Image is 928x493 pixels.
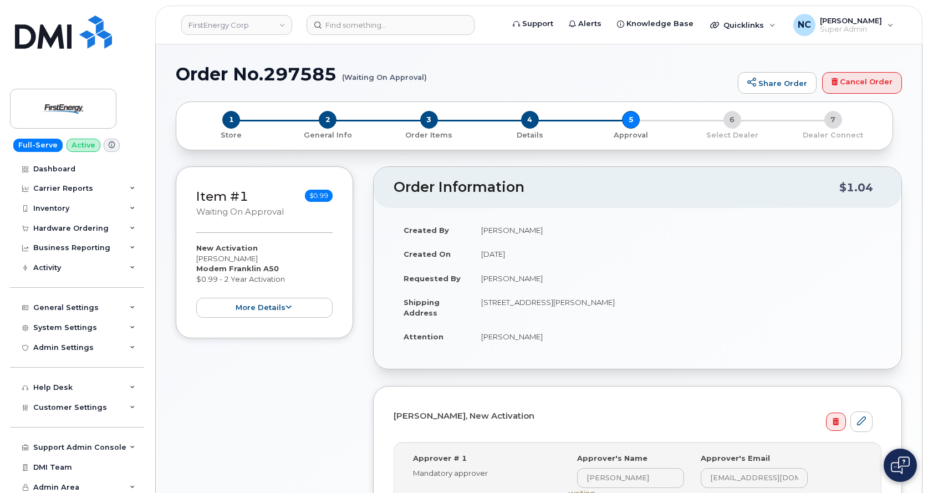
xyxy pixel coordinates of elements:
img: Open chat [891,456,910,474]
td: [STREET_ADDRESS][PERSON_NAME] [471,290,881,324]
span: 3 [420,111,438,129]
a: 1 Store [185,129,277,140]
h4: [PERSON_NAME], New Activation [394,411,873,421]
strong: Created On [404,250,451,258]
span: 2 [319,111,336,129]
span: 4 [521,111,539,129]
span: $0.99 [305,190,333,202]
p: Order Items [383,130,475,140]
a: Item #1 [196,189,248,204]
td: [PERSON_NAME] [471,324,881,349]
label: Approver's Name [577,453,647,464]
span: 1 [222,111,240,129]
div: [PERSON_NAME] $0.99 - 2 Year Activation [196,243,333,318]
strong: Modem Franklin A50 [196,264,279,273]
a: 2 General Info [277,129,378,140]
strong: Created By [404,226,449,235]
p: Details [484,130,576,140]
strong: Attention [404,332,443,341]
strong: New Activation [196,243,258,252]
a: Share Order [738,72,817,94]
strong: Requested By [404,274,461,283]
a: 4 Details [480,129,580,140]
h1: Order No.297585 [176,64,732,84]
label: Approver's Email [701,453,770,464]
strong: Shipping Address [404,298,440,317]
small: (Waiting On Approval) [342,64,427,82]
small: Waiting On Approval [196,207,284,217]
td: [PERSON_NAME] [471,218,881,242]
div: Mandatory approver [413,468,552,479]
p: General Info [282,130,374,140]
label: Approver # 1 [413,453,467,464]
input: Input [701,468,808,488]
div: $1.04 [839,177,873,198]
td: [PERSON_NAME] [471,266,881,291]
h2: Order Information [394,180,839,195]
td: [DATE] [471,242,881,266]
button: more details [196,298,333,318]
p: Store [190,130,273,140]
input: Input [577,468,684,488]
a: 3 Order Items [379,129,480,140]
a: Cancel Order [822,72,902,94]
